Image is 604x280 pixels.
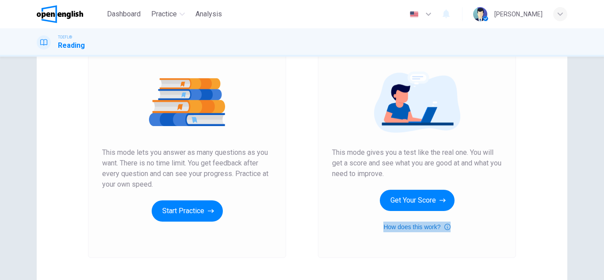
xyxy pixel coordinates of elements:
button: How does this work? [383,222,450,232]
img: Profile picture [473,7,487,21]
div: [PERSON_NAME] [494,9,543,19]
span: Analysis [195,9,222,19]
span: Practice [151,9,177,19]
span: This mode gives you a test like the real one. You will get a score and see what you are good at a... [332,147,502,179]
button: Analysis [192,6,226,22]
span: Dashboard [107,9,141,19]
button: Practice [148,6,188,22]
button: Start Practice [152,200,223,222]
span: TOEFL® [58,34,72,40]
a: OpenEnglish logo [37,5,103,23]
h1: Reading [58,40,85,51]
button: Dashboard [103,6,144,22]
img: OpenEnglish logo [37,5,83,23]
img: en [409,11,420,18]
button: Get Your Score [380,190,455,211]
span: This mode lets you answer as many questions as you want. There is no time limit. You get feedback... [102,147,272,190]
